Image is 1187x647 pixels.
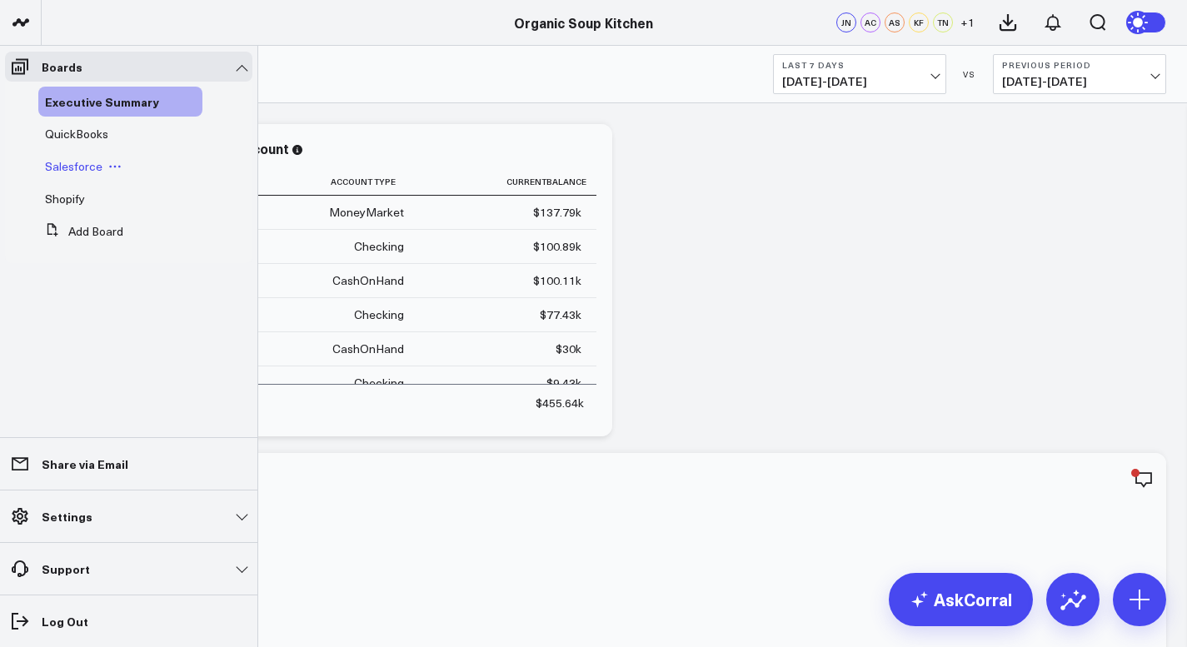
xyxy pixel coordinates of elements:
[42,615,88,628] p: Log Out
[773,54,946,94] button: Last 7 Days[DATE]-[DATE]
[885,12,905,32] div: AS
[45,95,159,108] a: Executive Summary
[540,306,581,323] div: $77.43k
[533,204,581,221] div: $137.79k
[782,75,937,88] span: [DATE] - [DATE]
[354,375,404,391] div: Checking
[45,127,108,141] a: QuickBooks
[957,12,977,32] button: +1
[42,60,82,73] p: Boards
[556,341,581,357] div: $30k
[1002,75,1157,88] span: [DATE] - [DATE]
[889,573,1033,626] a: AskCorral
[45,126,108,142] span: QuickBooks
[1002,60,1157,70] b: Previous Period
[354,306,404,323] div: Checking
[909,12,929,32] div: KF
[514,13,653,32] a: Organic Soup Kitchen
[5,606,252,636] a: Log Out
[45,93,159,110] span: Executive Summary
[42,562,90,575] p: Support
[955,69,985,79] div: VS
[860,12,880,32] div: AC
[42,510,92,523] p: Settings
[993,54,1166,94] button: Previous Period[DATE]-[DATE]
[960,17,975,28] span: + 1
[45,158,102,174] span: Salesforce
[242,168,419,196] th: Account Type
[546,375,581,391] div: $9.43k
[836,12,856,32] div: JN
[45,191,85,207] span: Shopify
[533,272,581,289] div: $100.11k
[45,160,102,173] a: Salesforce
[533,238,581,255] div: $100.89k
[419,168,596,196] th: Currentbalance
[536,395,584,411] div: $455.64k
[38,216,123,246] button: Add Board
[354,238,404,255] div: Checking
[332,272,404,289] div: CashOnHand
[45,192,85,206] a: Shopify
[782,60,937,70] b: Last 7 Days
[933,12,953,32] div: TN
[329,204,404,221] div: MoneyMarket
[42,457,128,470] p: Share via Email
[332,341,404,357] div: CashOnHand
